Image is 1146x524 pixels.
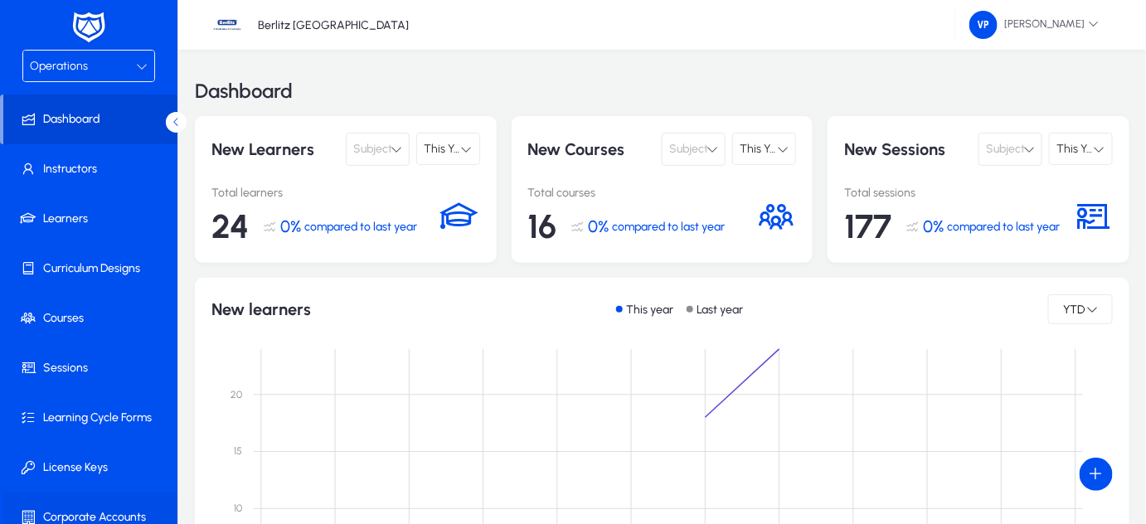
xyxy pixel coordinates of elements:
text: 15 [234,446,242,458]
span: [PERSON_NAME] [969,11,1100,39]
span: Instructors [3,161,181,177]
span: Learners [3,211,181,227]
a: Instructors [3,144,181,194]
span: 0% [280,216,301,236]
a: Learning Cycle Forms [3,393,181,443]
img: 37.jpg [211,9,243,41]
span: YTD [1062,303,1087,317]
a: Learners [3,194,181,244]
a: Courses [3,294,181,343]
span: This Year [1056,142,1104,156]
button: [PERSON_NAME] [956,10,1113,40]
button: YTD [1048,294,1113,324]
span: Subject [986,133,1025,166]
p: This year [626,303,673,317]
span: Curriculum Designs [3,260,181,277]
h1: New learners [211,299,311,319]
img: white-logo.png [68,10,109,45]
text: 20 [231,389,242,400]
a: License Keys [3,443,181,492]
span: Operations [30,59,88,73]
text: 10 [234,502,242,514]
span: This Year [740,142,787,156]
p: Total sessions [844,186,1073,200]
span: Learning Cycle Forms [3,410,181,426]
p: New Learners [211,133,339,166]
span: compared to last year [304,220,417,234]
p: Berlitz [GEOGRAPHIC_DATA] [258,18,409,32]
span: Sessions [3,360,181,376]
span: 0% [589,216,609,236]
span: compared to last year [947,220,1060,234]
span: 24 [211,206,249,246]
h3: Dashboard [195,81,293,101]
span: 16 [528,206,557,246]
span: Subject [353,133,392,166]
img: 174.png [969,11,998,39]
p: Total learners [211,186,440,200]
p: Last year [697,303,743,317]
span: This Year [424,142,471,156]
span: Courses [3,310,181,327]
p: New Sessions [844,133,972,166]
p: New Courses [528,133,656,166]
span: 177 [844,206,891,246]
span: Subject [669,133,708,166]
a: Sessions [3,343,181,393]
p: Total courses [528,186,757,200]
a: Curriculum Designs [3,244,181,294]
span: 0% [923,216,944,236]
span: License Keys [3,459,181,476]
span: compared to last year [613,220,726,234]
span: Dashboard [3,111,177,128]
